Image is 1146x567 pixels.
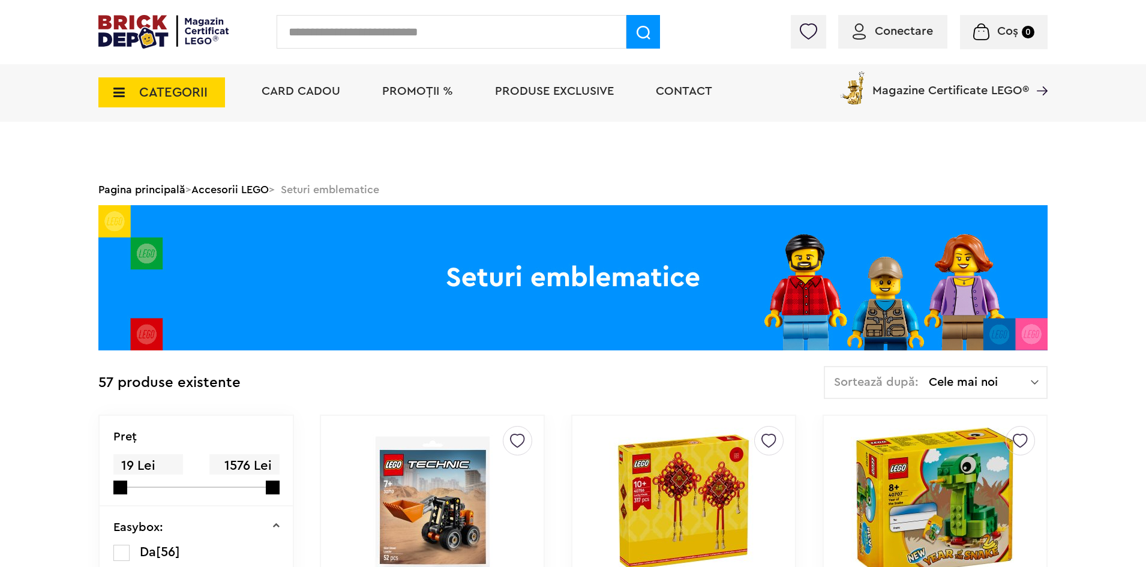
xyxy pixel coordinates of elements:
[834,376,919,388] span: Sortează după:
[98,174,1048,205] div: > > Seturi emblematice
[156,545,180,559] span: [56]
[929,376,1031,388] span: Cele mai noi
[140,545,156,559] span: Da
[262,85,340,97] a: Card Cadou
[113,431,137,443] p: Preţ
[853,25,933,37] a: Conectare
[656,85,712,97] a: Contact
[139,86,208,99] span: CATEGORII
[872,69,1029,97] span: Magazine Certificate LEGO®
[113,521,163,533] p: Easybox:
[997,25,1018,37] span: Coș
[875,25,933,37] span: Conectare
[209,454,279,478] span: 1576 Lei
[113,454,183,478] span: 19 Lei
[98,184,185,195] a: Pagina principală
[1022,26,1034,38] small: 0
[98,205,1048,350] img: Seturi emblematice
[98,366,241,400] div: 57 produse existente
[1029,69,1048,81] a: Magazine Certificate LEGO®
[191,184,269,195] a: Accesorii LEGO
[382,85,453,97] a: PROMOȚII %
[495,85,614,97] a: Produse exclusive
